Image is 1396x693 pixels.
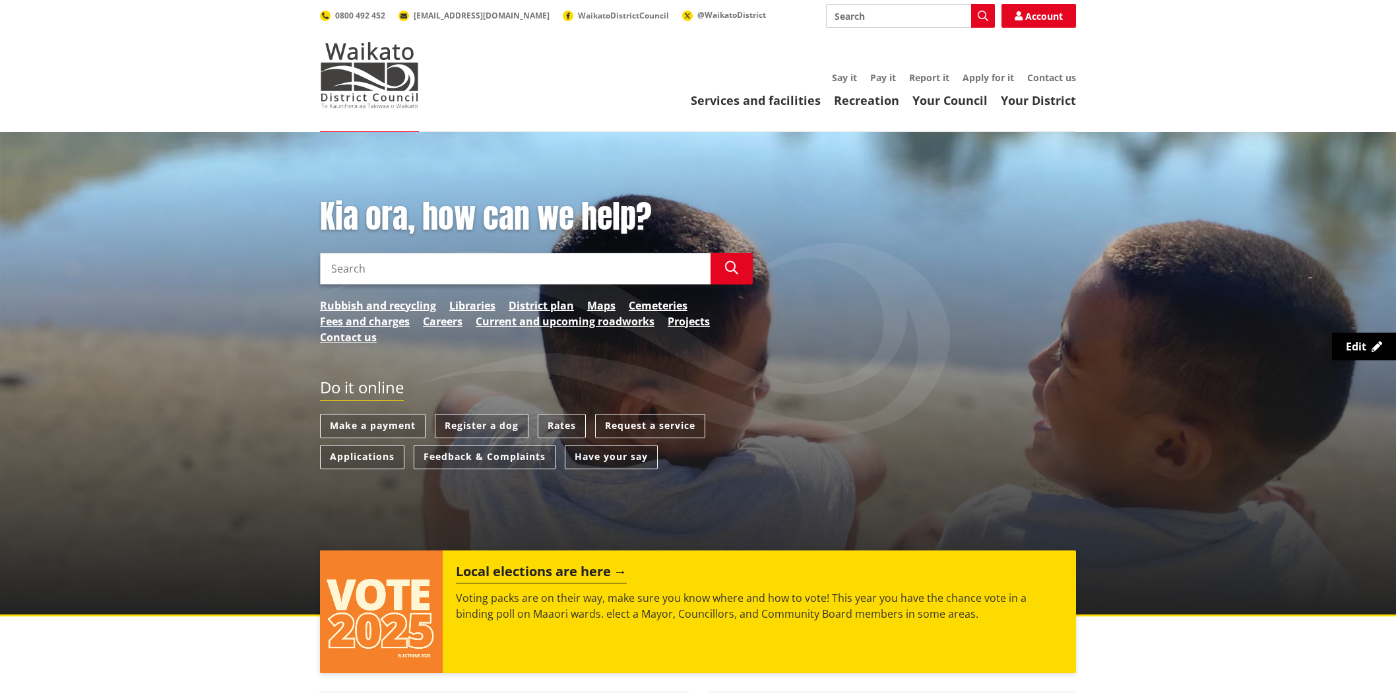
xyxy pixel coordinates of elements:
p: Voting packs are on their way, make sure you know where and how to vote! This year you have the c... [456,590,1063,622]
input: Search input [826,4,995,28]
span: 0800 492 452 [335,10,385,21]
a: Apply for it [963,71,1014,84]
a: Contact us [1027,71,1076,84]
a: Say it [832,71,857,84]
a: Your District [1001,92,1076,108]
input: Search input [320,253,711,284]
a: Request a service [595,414,705,438]
a: Applications [320,445,404,469]
h2: Do it online [320,378,404,401]
a: Careers [423,313,462,329]
a: 0800 492 452 [320,10,385,21]
a: Recreation [834,92,899,108]
a: Current and upcoming roadworks [476,313,654,329]
img: Waikato District Council - Te Kaunihera aa Takiwaa o Waikato [320,42,419,108]
a: Feedback & Complaints [414,445,555,469]
a: Maps [587,298,616,313]
span: Edit [1346,339,1366,354]
a: Rubbish and recycling [320,298,436,313]
a: Register a dog [435,414,528,438]
a: Libraries [449,298,495,313]
h1: Kia ora, how can we help? [320,198,753,236]
img: Vote 2025 [320,550,443,673]
a: Fees and charges [320,313,410,329]
a: @WaikatoDistrict [682,9,766,20]
a: Contact us [320,329,377,345]
a: Projects [668,313,710,329]
a: [EMAIL_ADDRESS][DOMAIN_NAME] [398,10,550,21]
a: Local elections are here Voting packs are on their way, make sure you know where and how to vote!... [320,550,1076,673]
a: Edit [1332,333,1396,360]
span: @WaikatoDistrict [697,9,766,20]
a: Pay it [870,71,896,84]
a: Services and facilities [691,92,821,108]
a: Account [1001,4,1076,28]
a: WaikatoDistrictCouncil [563,10,669,21]
span: WaikatoDistrictCouncil [578,10,669,21]
span: [EMAIL_ADDRESS][DOMAIN_NAME] [414,10,550,21]
a: Your Council [912,92,988,108]
a: Have your say [565,445,658,469]
a: Report it [909,71,949,84]
a: Make a payment [320,414,426,438]
a: Cemeteries [629,298,687,313]
a: Rates [538,414,586,438]
a: District plan [509,298,574,313]
h2: Local elections are here [456,564,627,583]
